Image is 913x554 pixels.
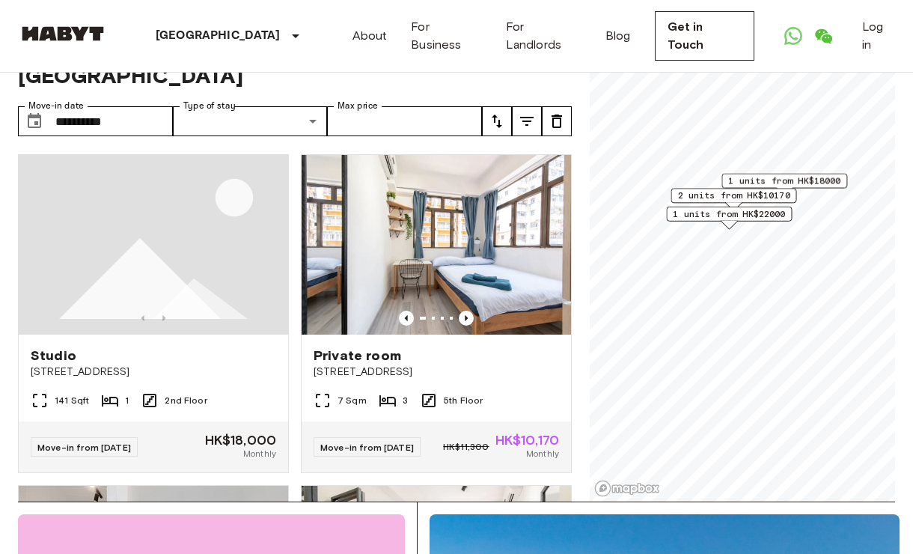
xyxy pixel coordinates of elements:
p: [GEOGRAPHIC_DATA] [156,27,281,45]
span: 5th Floor [444,394,483,407]
span: Move-in from [DATE] [320,442,414,453]
button: Choose date, selected date is 23 Dec 2025 [19,106,49,136]
span: HK$18,000 [205,433,276,447]
a: Open WhatsApp [778,21,808,51]
span: HK$11,300 [443,440,489,454]
span: Private room [314,347,401,365]
label: Max price [338,100,378,112]
a: Get in Touch [655,11,754,61]
a: About [352,27,388,45]
span: 1 units from HK$18000 [728,174,840,188]
button: Previous image [459,311,474,326]
canvas: Map [590,19,895,502]
span: 2nd Floor [165,394,207,407]
a: Mapbox logo [594,480,660,497]
img: Habyt [18,26,108,41]
span: 1 units from HK$22000 [673,207,785,221]
span: Studio [31,347,76,365]
button: tune [512,106,542,136]
span: Monthly [243,447,276,460]
img: Marketing picture of unit HK-01-009-001-02 [302,155,571,335]
span: 7 Sqm [338,394,367,407]
span: 1 [125,394,129,407]
a: For Business [411,18,481,54]
span: 2 units from HK$10170 [678,189,790,202]
img: Placeholder image [19,155,288,335]
label: Move-in date [28,100,84,112]
a: Marketing picture of unit HK-01-009-001-02Previous imagePrevious imagePrivate room[STREET_ADDRESS... [301,154,572,473]
span: Monthly [526,447,559,460]
div: Map marker [721,174,847,197]
a: For Landlords [506,18,581,54]
span: HK$10,170 [495,433,559,447]
a: Open WeChat [808,21,838,51]
span: [STREET_ADDRESS] [31,365,276,380]
button: tune [542,106,572,136]
button: tune [482,106,512,136]
div: Map marker [671,188,797,211]
a: Placeholder imagePrevious imagePrevious imageStudio[STREET_ADDRESS]141 Sqft12nd FloorMove-in from... [18,154,289,473]
span: 141 Sqft [55,394,89,407]
label: Type of stay [183,100,236,112]
span: 3 [403,394,408,407]
span: Move-in from [DATE] [37,442,131,453]
span: [STREET_ADDRESS] [314,365,559,380]
a: Log in [862,18,895,54]
button: Previous image [399,311,414,326]
div: Map marker [666,207,792,230]
a: Blog [605,27,631,45]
